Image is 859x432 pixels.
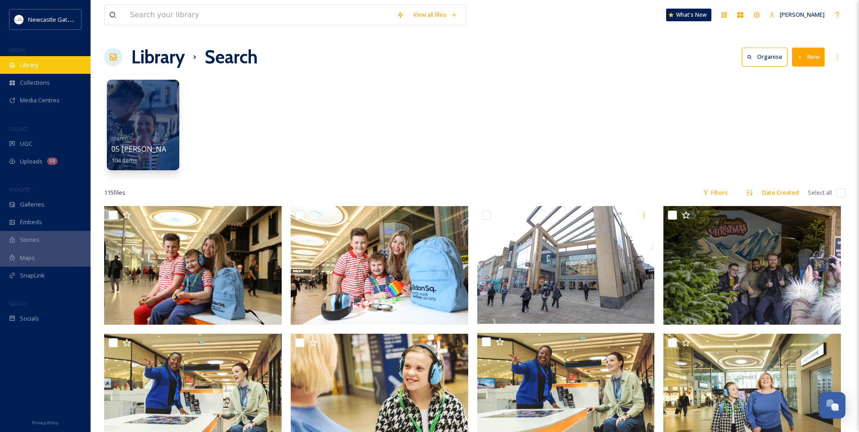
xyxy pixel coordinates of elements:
button: Organise [742,48,787,66]
span: Maps [20,254,35,262]
a: Organise [742,48,792,66]
span: Collections [20,78,50,87]
span: Library [20,61,38,69]
img: ext_1747132168.023138_sam.walker@bwpgroup.com-259A8459.JPG [104,206,282,325]
a: Privacy Policy [32,417,58,427]
span: MEDIA [9,47,25,53]
span: SnapLink [20,271,45,280]
span: SOCIALS [9,300,27,307]
button: New [792,48,825,66]
span: Uploads [20,157,43,166]
img: 041 NGI Winter.JPG [663,206,841,325]
img: ext_1747132158.604458_sam.walker@bwpgroup.com-259A8303.JPG [291,206,468,325]
img: DqD9wEUd_400x400.jpg [14,15,24,24]
span: Privacy Policy [32,420,58,426]
button: Open Chat [819,392,845,418]
span: Select all [808,188,832,197]
a: What's New [666,9,711,21]
span: WIDGETS [9,186,30,193]
a: [PERSON_NAME] [765,6,829,24]
a: Library [131,43,185,71]
span: Newcastle Gateshead Initiative [28,15,111,24]
span: [PERSON_NAME] [780,10,825,19]
span: Socials [20,314,39,323]
span: 05 [PERSON_NAME][GEOGRAPHIC_DATA] reception [111,144,287,154]
span: Galleries [20,200,44,209]
a: [DATE]05 [PERSON_NAME][GEOGRAPHIC_DATA] reception104 items [111,134,287,164]
span: Stories [20,235,39,244]
div: Filters [698,184,732,202]
span: Embeds [20,218,42,226]
div: Date Created [758,184,803,202]
img: ext_1747132128.611528_sam.walker@bwpgroup.com-ELDON_SQUARE_85.jpg [477,206,655,324]
span: COLLECT [9,125,29,132]
div: 58 [47,158,58,165]
span: [DATE] [111,136,126,142]
span: Media Centres [20,96,60,105]
input: Search your library [125,5,392,25]
a: View all files [408,6,461,24]
span: UGC [20,139,32,148]
h1: Search [205,43,258,71]
span: 104 items [111,156,137,164]
span: 115 file s [104,188,125,197]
